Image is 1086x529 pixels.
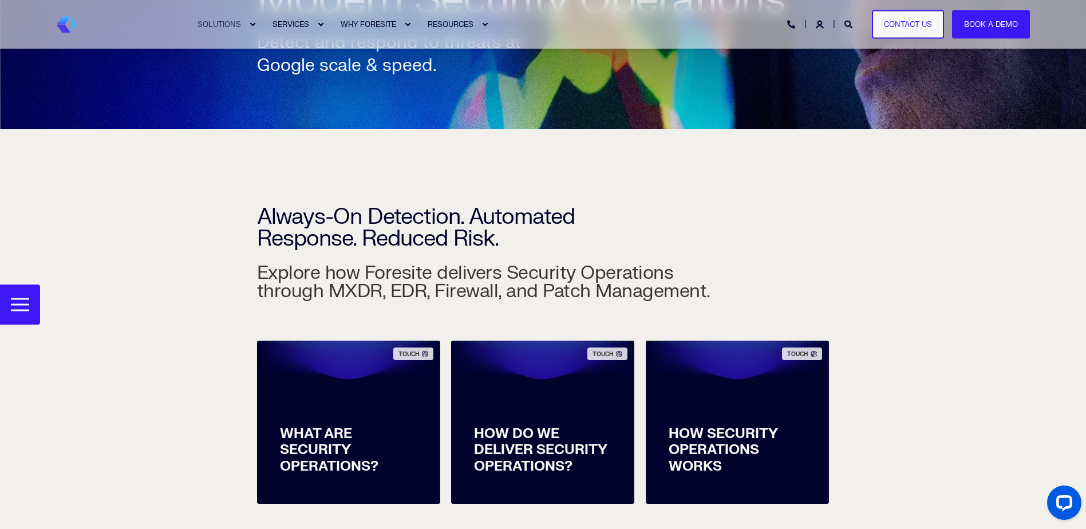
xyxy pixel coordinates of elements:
div: Expand WHY FORESITE [404,21,411,28]
a: Contact Us [872,10,944,39]
span: SOLUTIONS [198,19,241,29]
div: TOUCH [782,348,822,360]
div: Expand SERVICES [317,21,324,28]
a: Back to Home [57,17,77,33]
div: TOUCH [587,348,627,360]
img: Foresite brand mark, a hexagon shape of blues with a directional arrow to the right hand side [57,17,77,33]
a: Login [816,19,826,29]
div: Expand SOLUTIONS [249,21,256,28]
div: TOUCH [393,348,433,360]
div: Expand RESOURCES [481,21,488,28]
div: Detect and respond to threats at Google scale & speed. [257,31,543,77]
a: Open Search [844,19,855,29]
iframe: LiveChat chat widget [1038,481,1086,529]
span: RESOURCES [428,19,473,29]
h2: Always-On Detection. Automated Response. Reduced Risk. [257,126,641,250]
h3: Explore how Foresite delivers Security Operations through MXDR, EDR, Firewall, and Patch Management. [257,184,715,301]
span: WHY FORESITE [341,19,396,29]
a: Book a Demo [952,10,1030,39]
